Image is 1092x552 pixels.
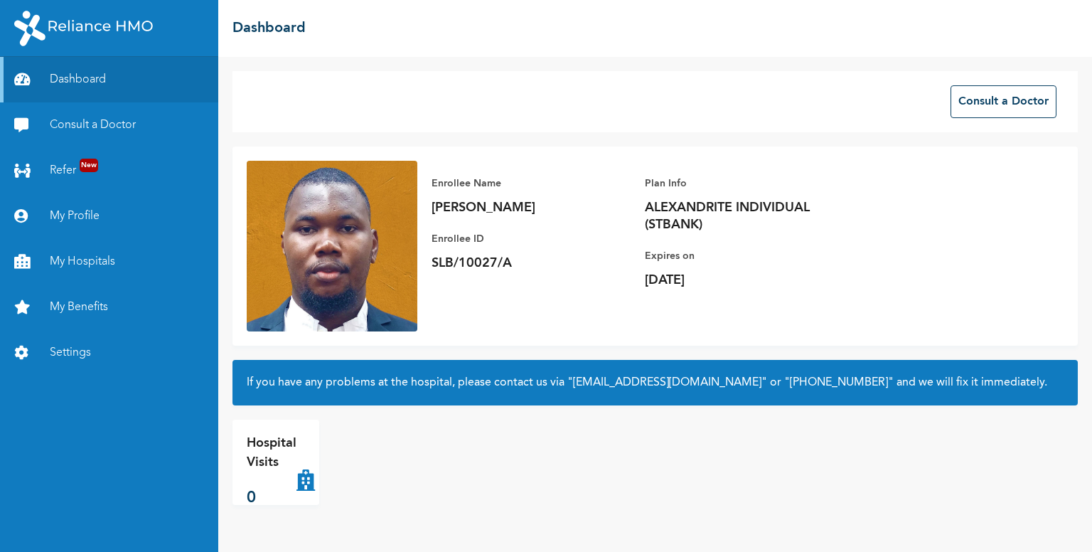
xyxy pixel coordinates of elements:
[645,248,844,265] p: Expires on
[14,11,153,46] img: RelianceHMO's Logo
[247,374,1064,391] h2: If you have any problems at the hospital, please contact us via or and we will fix it immediately.
[432,175,631,192] p: Enrollee Name
[645,272,844,289] p: [DATE]
[247,161,417,331] img: Enrollee
[951,85,1056,118] button: Consult a Doctor
[432,255,631,272] p: SLB/10027/A
[247,434,296,472] p: Hospital Visits
[232,18,306,39] h2: Dashboard
[645,199,844,233] p: ALEXANDRITE INDIVIDUAL (STBANK)
[567,377,767,388] a: "[EMAIL_ADDRESS][DOMAIN_NAME]"
[784,377,894,388] a: "[PHONE_NUMBER]"
[247,487,296,510] p: 0
[645,175,844,192] p: Plan Info
[432,199,631,216] p: [PERSON_NAME]
[80,159,98,172] span: New
[432,230,631,248] p: Enrollee ID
